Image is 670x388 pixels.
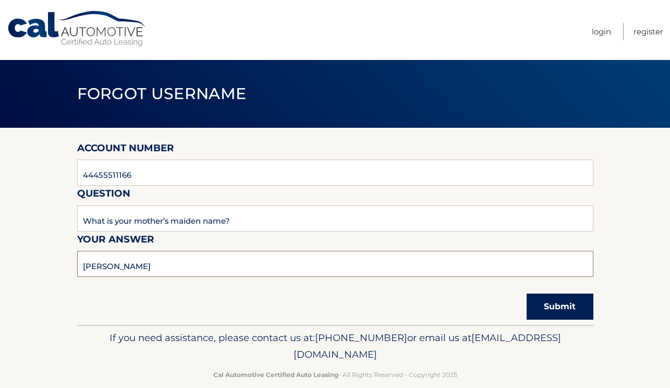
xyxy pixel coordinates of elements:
button: Submit [527,294,593,320]
span: Forgot Username [77,84,247,103]
strong: Cal Automotive Certified Auto Leasing [213,371,338,379]
span: [EMAIL_ADDRESS][DOMAIN_NAME] [294,332,561,360]
a: Cal Automotive [7,10,148,47]
a: Register [634,23,663,40]
p: - All Rights Reserved - Copyright 2025 [84,369,587,380]
label: Question [77,186,130,205]
label: Your Answer [77,232,154,251]
a: Login [592,23,611,40]
p: If you need assistance, please contact us at: or email us at [84,330,587,363]
label: Account Number [77,140,174,160]
span: [PHONE_NUMBER] [315,332,407,344]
